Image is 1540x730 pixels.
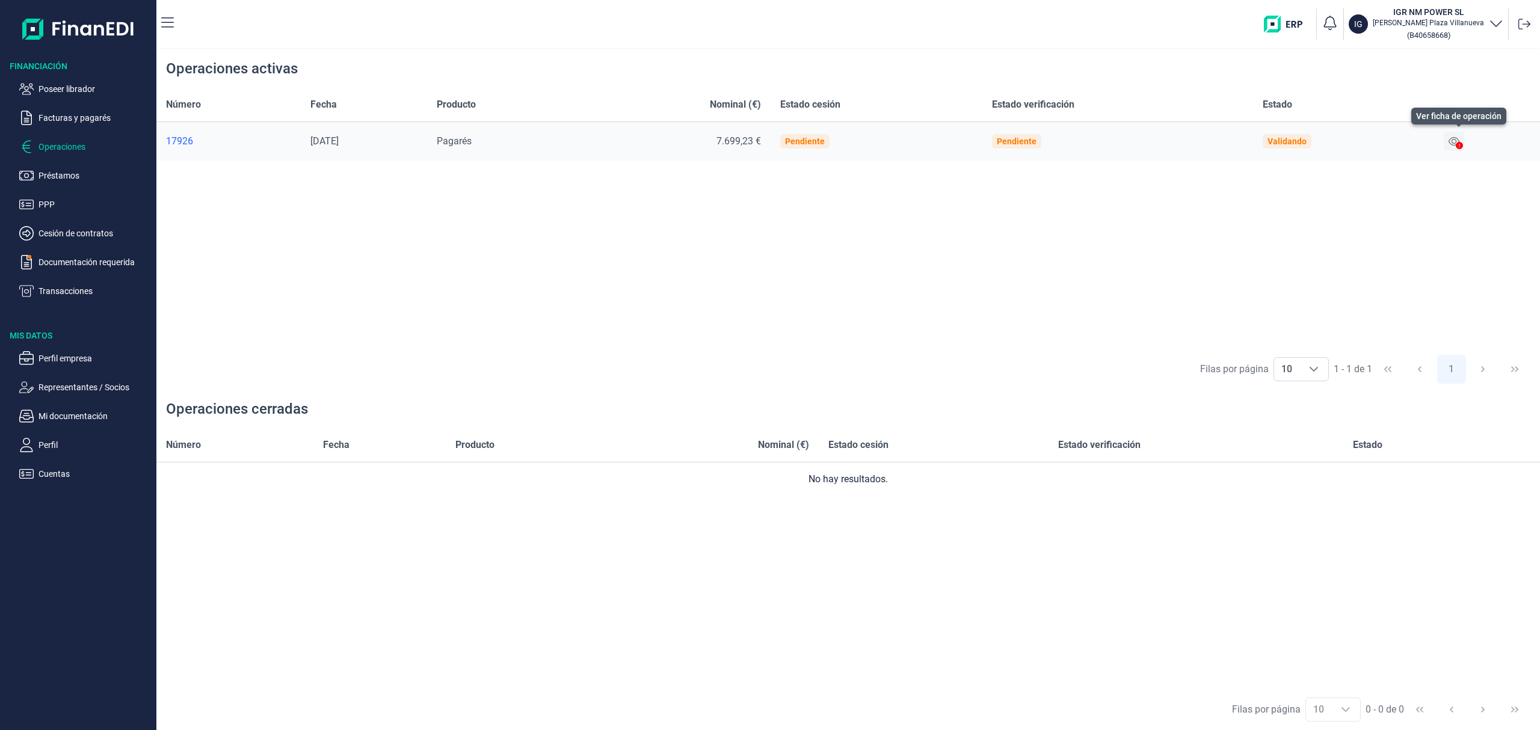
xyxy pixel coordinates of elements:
button: Operaciones [19,140,152,154]
p: Representantes / Socios [38,380,152,394]
p: Poseer librador [38,82,152,96]
span: Pagarés [437,135,472,147]
span: 1 - 1 de 1 [1334,364,1372,374]
span: 10 [1274,358,1299,381]
button: Previous Page [1437,695,1466,724]
button: First Page [1373,355,1402,384]
p: Mi documentación [38,409,152,423]
button: Documentación requerida [19,255,152,269]
span: 7.699,23 € [716,135,761,147]
div: Filas por página [1200,362,1269,376]
button: First Page [1405,695,1434,724]
span: Estado [1263,97,1292,112]
button: PPP [19,197,152,212]
span: Nominal (€) [758,438,809,452]
span: Nominal (€) [710,97,761,112]
div: Pendiente [997,136,1036,146]
p: Facturas y pagarés [38,111,152,125]
div: Filas por página [1232,702,1301,717]
div: Validando [1267,136,1307,146]
button: Last Page [1500,355,1529,384]
button: Previous Page [1405,355,1434,384]
button: Mi documentación [19,409,152,423]
button: Perfil [19,438,152,452]
p: Transacciones [38,284,152,298]
button: Page 1 [1437,355,1466,384]
span: Número [166,438,201,452]
button: Next Page [1468,355,1497,384]
span: Producto [437,97,476,112]
button: IGIGR NM POWER SL[PERSON_NAME] Plaza Villanueva(B40658668) [1349,6,1503,42]
span: Fecha [323,438,350,452]
div: Operaciones cerradas [166,399,308,419]
button: Cesión de contratos [19,226,152,241]
button: Préstamos [19,168,152,183]
p: Préstamos [38,168,152,183]
p: IG [1354,18,1363,30]
p: [PERSON_NAME] Plaza Villanueva [1373,18,1484,28]
button: Representantes / Socios [19,380,152,394]
div: No hay resultados. [166,472,1530,486]
p: PPP [38,197,152,212]
button: Next Page [1468,695,1497,724]
a: 17926 [166,135,291,147]
span: Estado [1353,438,1382,452]
span: Número [166,97,201,112]
button: Facturas y pagarés [19,111,152,125]
p: Operaciones [38,140,152,154]
button: Poseer librador [19,82,152,96]
div: Choose [1299,358,1328,381]
span: Estado verificación [992,97,1074,112]
span: Fecha [310,97,337,112]
small: Copiar cif [1407,31,1450,40]
p: Documentación requerida [38,255,152,269]
p: Cuentas [38,467,152,481]
p: Perfil empresa [38,351,152,366]
p: Cesión de contratos [38,226,152,241]
span: Estado verificación [1058,438,1141,452]
span: Producto [455,438,494,452]
div: [DATE] [310,135,418,147]
img: erp [1264,16,1311,32]
button: Last Page [1500,695,1529,724]
button: Cuentas [19,467,152,481]
p: Perfil [38,438,152,452]
button: Perfil empresa [19,351,152,366]
div: Pendiente [785,136,825,146]
button: Transacciones [19,284,152,298]
img: Logo de aplicación [22,10,135,48]
h3: IGR NM POWER SL [1373,6,1484,18]
span: Estado cesión [828,438,889,452]
span: 0 - 0 de 0 [1366,705,1404,714]
span: Estado cesión [780,97,840,112]
div: Operaciones activas [166,59,298,78]
div: Choose [1331,698,1360,721]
